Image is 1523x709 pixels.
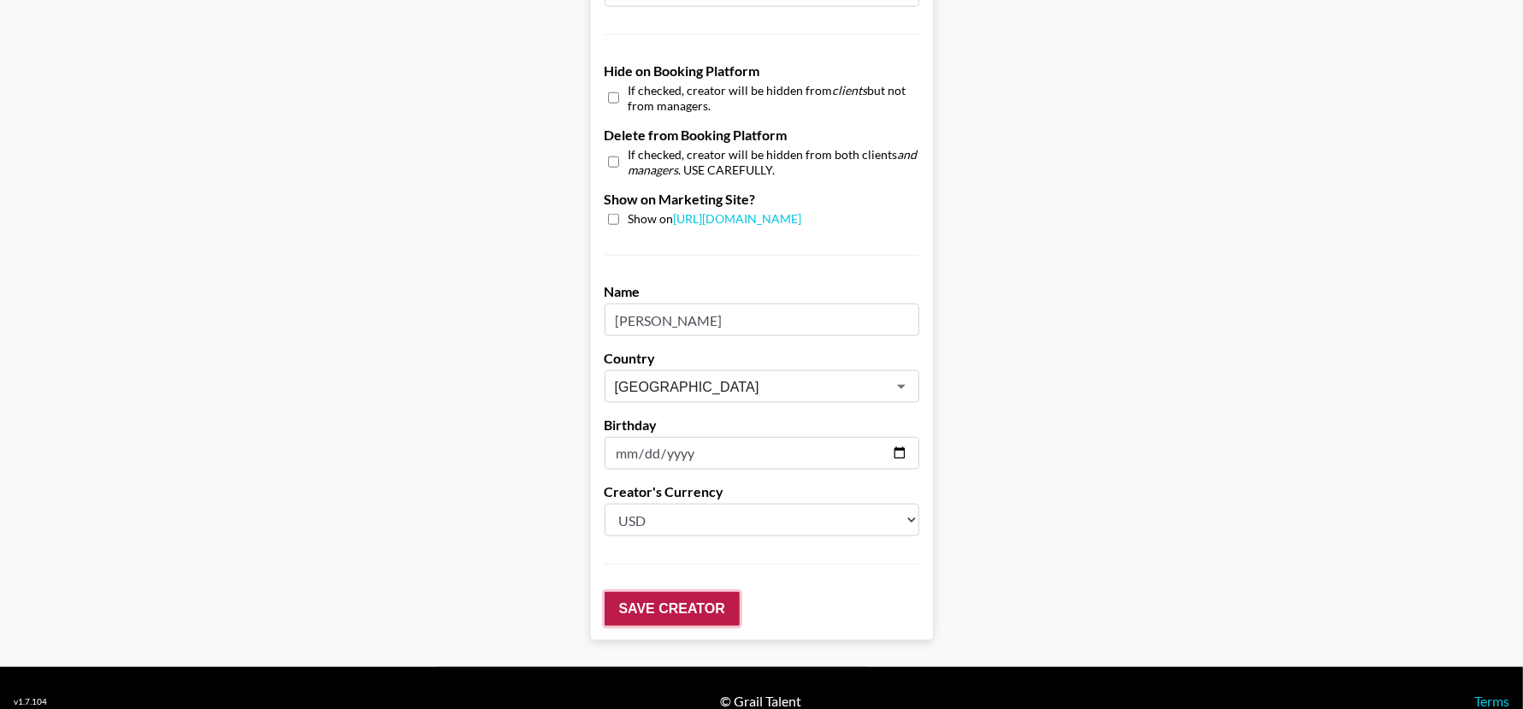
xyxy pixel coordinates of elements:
[605,283,919,300] label: Name
[605,62,919,80] label: Hide on Booking Platform
[14,696,47,707] div: v 1.7.104
[1474,693,1509,709] a: Terms
[605,417,919,434] label: Birthday
[605,483,919,500] label: Creator's Currency
[629,147,919,177] span: If checked, creator will be hidden from both clients . USE CAREFULLY.
[889,375,913,399] button: Open
[629,211,802,227] span: Show on
[629,147,918,177] em: and managers
[605,350,919,367] label: Country
[833,83,868,97] em: clients
[629,83,919,113] span: If checked, creator will be hidden from but not from managers.
[605,191,919,208] label: Show on Marketing Site?
[605,127,919,144] label: Delete from Booking Platform
[674,211,802,226] a: [URL][DOMAIN_NAME]
[605,592,740,626] input: Save Creator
